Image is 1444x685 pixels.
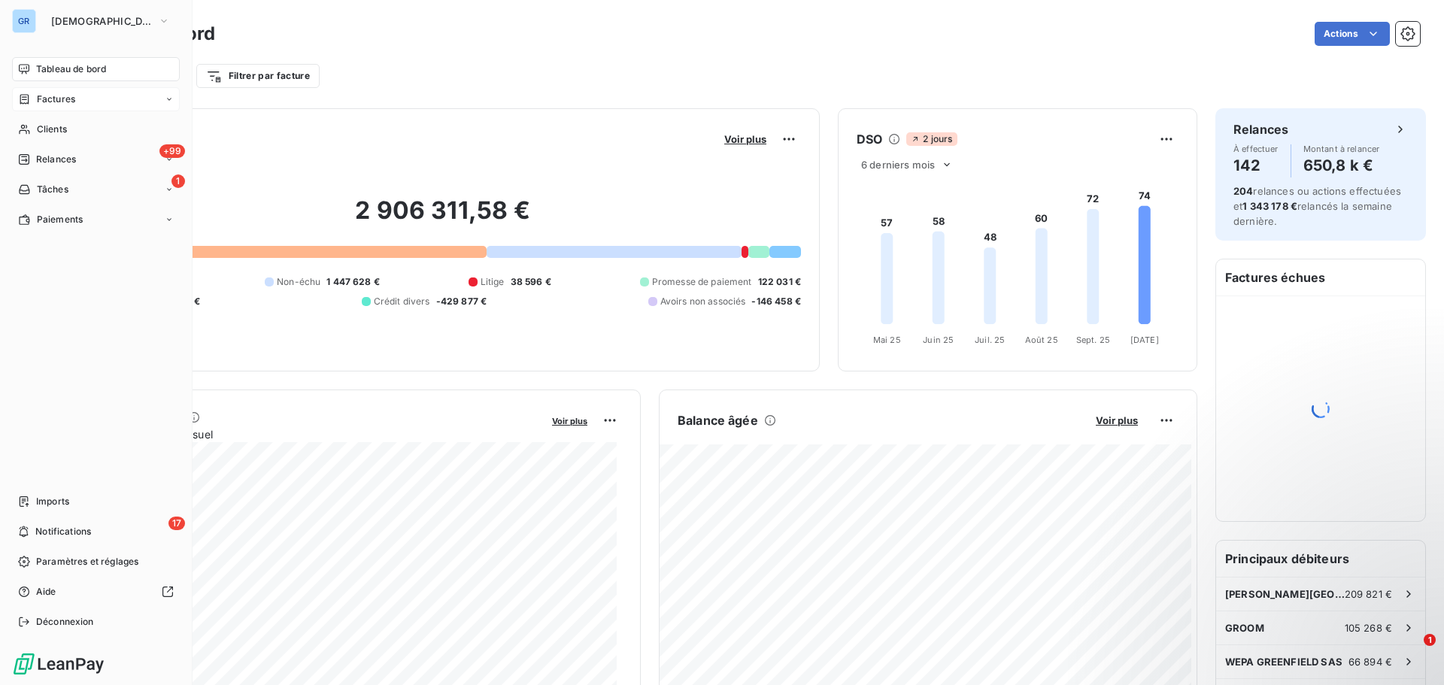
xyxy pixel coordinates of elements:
[1348,656,1392,668] span: 66 894 €
[1233,153,1279,177] h4: 142
[678,411,758,429] h6: Balance âgée
[37,92,75,106] span: Factures
[159,144,185,158] span: +99
[1143,539,1444,644] iframe: Intercom notifications message
[51,15,152,27] span: [DEMOGRAPHIC_DATA]
[36,585,56,599] span: Aide
[720,132,771,146] button: Voir plus
[652,275,752,289] span: Promesse de paiement
[326,275,380,289] span: 1 447 628 €
[758,275,801,289] span: 122 031 €
[374,295,430,308] span: Crédit divers
[906,132,957,146] span: 2 jours
[1233,144,1279,153] span: À effectuer
[436,295,487,308] span: -429 877 €
[552,416,587,426] span: Voir plus
[1130,335,1159,345] tspan: [DATE]
[1315,22,1390,46] button: Actions
[1025,335,1058,345] tspan: Août 25
[37,183,68,196] span: Tâches
[37,123,67,136] span: Clients
[85,426,541,442] span: Chiffre d'affaires mensuel
[975,335,1005,345] tspan: Juil. 25
[36,555,138,568] span: Paramètres et réglages
[36,62,106,76] span: Tableau de bord
[36,153,76,166] span: Relances
[873,335,901,345] tspan: Mai 25
[1303,153,1380,177] h4: 650,8 k €
[511,275,551,289] span: 38 596 €
[1393,634,1429,670] iframe: Intercom live chat
[1233,185,1401,227] span: relances ou actions effectuées et relancés la semaine dernière.
[168,517,185,530] span: 17
[1242,200,1297,212] span: 1 343 178 €
[12,9,36,33] div: GR
[1233,120,1288,138] h6: Relances
[1303,144,1380,153] span: Montant à relancer
[548,414,592,427] button: Voir plus
[481,275,505,289] span: Litige
[1216,259,1425,296] h6: Factures échues
[35,525,91,538] span: Notifications
[1424,634,1436,646] span: 1
[36,495,69,508] span: Imports
[171,174,185,188] span: 1
[660,295,746,308] span: Avoirs non associés
[861,159,935,171] span: 6 derniers mois
[857,130,882,148] h6: DSO
[751,295,801,308] span: -146 458 €
[196,64,320,88] button: Filtrer par facture
[1225,656,1342,668] span: WEPA GREENFIELD SAS
[1091,414,1142,427] button: Voir plus
[1076,335,1110,345] tspan: Sept. 25
[277,275,320,289] span: Non-échu
[37,213,83,226] span: Paiements
[36,615,94,629] span: Déconnexion
[923,335,954,345] tspan: Juin 25
[12,652,105,676] img: Logo LeanPay
[1233,185,1253,197] span: 204
[724,133,766,145] span: Voir plus
[85,195,801,241] h2: 2 906 311,58 €
[1096,414,1138,426] span: Voir plus
[12,580,180,604] a: Aide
